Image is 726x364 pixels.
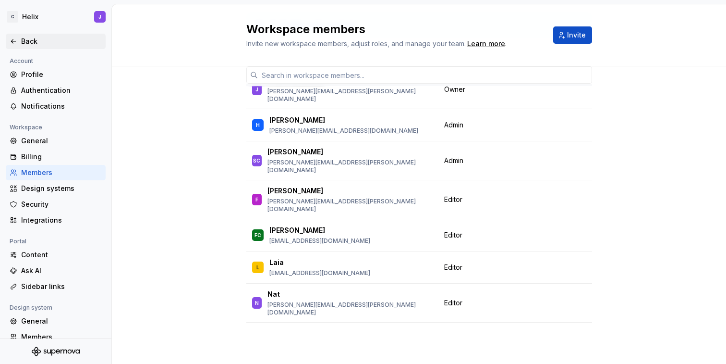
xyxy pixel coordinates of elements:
a: General [6,314,106,329]
p: [PERSON_NAME][EMAIL_ADDRESS][PERSON_NAME][DOMAIN_NAME] [267,159,433,174]
div: F [255,195,258,204]
div: Security [21,200,102,209]
div: Content [21,250,102,260]
button: Invite [553,26,592,44]
a: Members [6,329,106,345]
div: Profile [21,70,102,79]
p: [EMAIL_ADDRESS][DOMAIN_NAME] [269,269,370,277]
div: Billing [21,152,102,162]
p: [PERSON_NAME] [269,115,325,125]
div: Workspace [6,122,46,133]
p: Nat [267,289,280,299]
div: Authentication [21,86,102,95]
a: Integrations [6,213,106,228]
div: H [256,120,260,130]
p: [PERSON_NAME] [267,186,323,196]
div: L [256,263,259,272]
span: Owner [444,85,465,94]
a: Profile [6,67,106,82]
span: Invite new workspace members, adjust roles, and manage your team. [246,39,466,48]
p: [PERSON_NAME] [269,226,325,235]
a: Sidebar links [6,279,106,294]
div: Members [21,332,102,342]
input: Search in workspace members... [258,66,592,84]
span: Editor [444,263,462,272]
div: Ask AI [21,266,102,276]
div: General [21,136,102,146]
div: C [7,11,18,23]
a: Members [6,165,106,180]
a: Ask AI [6,263,106,278]
div: Sidebar links [21,282,102,291]
span: . [466,40,507,48]
span: Editor [444,195,462,204]
span: Admin [444,120,463,130]
svg: Supernova Logo [32,347,80,356]
p: [PERSON_NAME][EMAIL_ADDRESS][PERSON_NAME][DOMAIN_NAME] [267,301,433,316]
a: Back [6,34,106,49]
div: Design systems [21,184,102,193]
div: N [255,298,259,308]
p: [PERSON_NAME][EMAIL_ADDRESS][PERSON_NAME][DOMAIN_NAME] [267,88,433,103]
p: Laia [269,258,284,267]
span: Editor [444,298,462,308]
div: Account [6,55,37,67]
div: Back [21,37,102,46]
a: Content [6,247,106,263]
a: Billing [6,149,106,164]
p: [EMAIL_ADDRESS][DOMAIN_NAME] [269,237,370,245]
div: Integrations [21,215,102,225]
span: Editor [444,230,462,240]
div: General [21,316,102,326]
div: J [98,13,101,21]
div: J [255,85,258,94]
div: Portal [6,236,30,247]
div: Members [21,168,102,177]
div: Notifications [21,101,102,111]
div: Design system [6,302,56,314]
h2: Workspace members [246,22,542,37]
a: Security [6,197,106,212]
button: CHelixJ [2,6,109,27]
p: [PERSON_NAME][EMAIL_ADDRESS][PERSON_NAME][DOMAIN_NAME] [267,198,433,213]
a: Authentication [6,83,106,98]
span: Admin [444,156,463,165]
div: Helix [22,12,38,22]
span: Invite [567,30,586,40]
a: Notifications [6,99,106,114]
div: SC [253,156,260,165]
a: Learn more [467,39,505,49]
div: FC [254,230,261,240]
a: Design systems [6,181,106,196]
p: [PERSON_NAME] [267,147,323,157]
p: [PERSON_NAME][EMAIL_ADDRESS][DOMAIN_NAME] [269,127,418,135]
a: General [6,133,106,149]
